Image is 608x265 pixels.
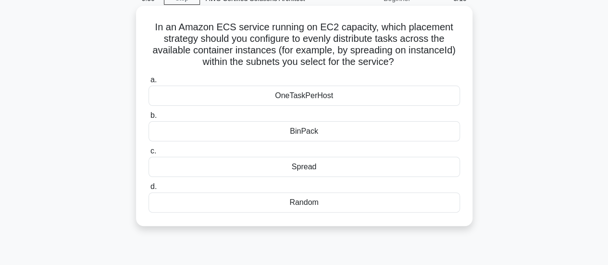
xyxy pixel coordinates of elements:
[149,192,460,213] div: Random
[148,21,461,68] h5: In an Amazon ECS service running on EC2 capacity, which placement strategy should you configure t...
[149,86,460,106] div: OneTaskPerHost
[150,182,157,190] span: d.
[149,121,460,141] div: BinPack
[150,147,156,155] span: c.
[149,157,460,177] div: Spread
[150,76,157,84] span: a.
[150,111,157,119] span: b.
